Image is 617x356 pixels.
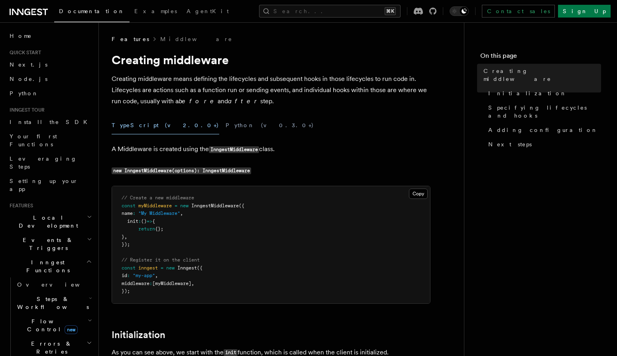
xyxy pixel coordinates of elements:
span: Creating middleware [483,67,601,83]
button: TypeScript (v2.0.0+) [112,116,219,134]
span: AgentKit [187,8,229,14]
span: ({ [239,203,244,208]
span: () [141,218,147,224]
span: Node.js [10,76,47,82]
em: before [179,97,218,105]
a: Creating middleware [480,64,601,86]
span: InngestMiddleware [191,203,239,208]
a: Adding configuration [485,123,601,137]
span: {}; [155,226,163,232]
span: Quick start [6,49,41,56]
span: Flow Control [14,317,88,333]
h1: Creating middleware [112,53,430,67]
a: Examples [130,2,182,22]
code: new InngestMiddleware(options): InngestMiddleware [112,167,251,174]
a: AgentKit [182,2,234,22]
button: Local Development [6,210,94,233]
span: , [124,234,127,240]
span: Next.js [10,61,47,68]
a: Node.js [6,72,94,86]
span: = [161,265,163,271]
span: , [180,210,183,216]
span: Initialization [488,89,567,97]
a: Initialization [485,86,601,100]
kbd: ⌘K [385,7,396,15]
span: : [133,210,136,216]
span: Inngest tour [6,107,45,113]
button: Inngest Functions [6,255,94,277]
span: Adding configuration [488,126,598,134]
span: , [155,273,158,278]
span: const [122,203,136,208]
span: Install the SDK [10,119,92,125]
span: = [175,203,177,208]
a: Documentation [54,2,130,22]
span: Local Development [6,214,87,230]
button: Events & Triggers [6,233,94,255]
span: return [138,226,155,232]
a: Middleware [160,35,233,43]
a: Your first Functions [6,129,94,151]
a: Python [6,86,94,100]
span: // Register it on the client [122,257,200,263]
span: Examples [134,8,177,14]
a: Setting up your app [6,174,94,196]
span: Next steps [488,140,532,148]
p: A Middleware is created using the class. [112,144,430,155]
span: Documentation [59,8,125,14]
span: new [65,325,78,334]
span: }); [122,288,130,294]
span: : [149,281,152,286]
span: Setting up your app [10,178,78,192]
span: "My Middleware" [138,210,180,216]
span: new [166,265,175,271]
em: after [228,97,260,105]
span: init [127,218,138,224]
span: Your first Functions [10,133,57,148]
span: // Create a new middleware [122,195,194,201]
span: , [191,281,194,286]
span: Errors & Retries [14,340,86,356]
button: Python (v0.3.0+) [226,116,314,134]
h4: On this page [480,51,601,64]
button: Toggle dark mode [450,6,469,16]
span: } [122,234,124,240]
span: : [138,218,141,224]
a: Home [6,29,94,43]
span: Specifying lifecycles and hooks [488,104,601,120]
span: Leveraging Steps [10,155,77,170]
p: Creating middleware means defining the lifecycles and subsequent hooks in those lifecycles to run... [112,73,430,107]
span: Events & Triggers [6,236,87,252]
button: Flow Controlnew [14,314,94,336]
a: Next steps [485,137,601,151]
span: Python [10,90,39,96]
span: const [122,265,136,271]
a: Sign Up [558,5,611,18]
span: id [122,273,127,278]
span: Overview [17,281,99,288]
span: Features [112,35,149,43]
button: Steps & Workflows [14,292,94,314]
span: [myMiddleware] [152,281,191,286]
code: init [224,349,238,356]
span: middleware [122,281,149,286]
span: => [147,218,152,224]
span: { [152,218,155,224]
a: Contact sales [482,5,555,18]
span: : [127,273,130,278]
span: }); [122,242,130,247]
span: Inngest Functions [6,258,86,274]
span: ({ [197,265,202,271]
button: Copy [409,189,428,199]
a: Install the SDK [6,115,94,129]
span: name [122,210,133,216]
span: Steps & Workflows [14,295,89,311]
span: Features [6,203,33,209]
code: InngestMiddleware [209,146,259,153]
a: Leveraging Steps [6,151,94,174]
span: myMiddleware [138,203,172,208]
span: "my-app" [133,273,155,278]
span: inngest [138,265,158,271]
a: Overview [14,277,94,292]
span: Inngest [177,265,197,271]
